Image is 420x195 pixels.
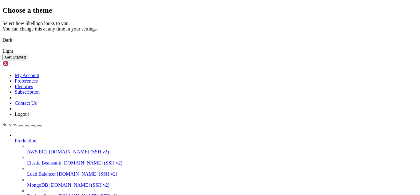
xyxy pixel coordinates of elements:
[27,149,48,154] span: AWS EC2
[15,89,40,95] a: Subscription
[2,37,418,43] div: Dark
[2,21,418,32] div: Select how Shellngn looks to you. You can change this at any time in your settings.
[15,78,38,83] a: Preferences
[15,138,418,144] a: Production
[27,155,418,166] li: Elastic Beanstalk [DOMAIN_NAME] (SSH v2)
[49,182,109,188] span: [DOMAIN_NAME] (SSH v2)
[2,122,17,127] span: Servers
[15,138,36,143] span: Production
[27,149,418,155] a: AWS EC2 [DOMAIN_NAME] (SSH v2)
[27,182,418,188] a: MongoDB [DOMAIN_NAME] (SSH v2)
[27,160,61,165] span: Elastic Beanstalk
[27,177,418,188] li: MongoDB [DOMAIN_NAME] (SSH v2)
[2,60,38,67] img: Shellngn
[15,84,33,89] a: Identities
[2,54,28,60] button: Get Started
[49,149,109,154] span: [DOMAIN_NAME] (SSH v2)
[27,182,48,188] span: MongoDB
[2,48,418,54] div: Light
[27,171,56,177] span: Load Balancer
[2,122,42,127] a: Servers
[62,160,123,165] span: [DOMAIN_NAME] (SSH v2)
[2,6,418,14] h2: Choose a theme
[15,73,39,78] a: My Account
[15,112,29,117] a: Logout
[57,171,117,177] span: [DOMAIN_NAME] (SSH v2)
[27,171,418,177] a: Load Balancer [DOMAIN_NAME] (SSH v2)
[27,160,418,166] a: Elastic Beanstalk [DOMAIN_NAME] (SSH v2)
[27,144,418,155] li: AWS EC2 [DOMAIN_NAME] (SSH v2)
[15,100,37,106] a: Contact Us
[27,166,418,177] li: Load Balancer [DOMAIN_NAME] (SSH v2)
